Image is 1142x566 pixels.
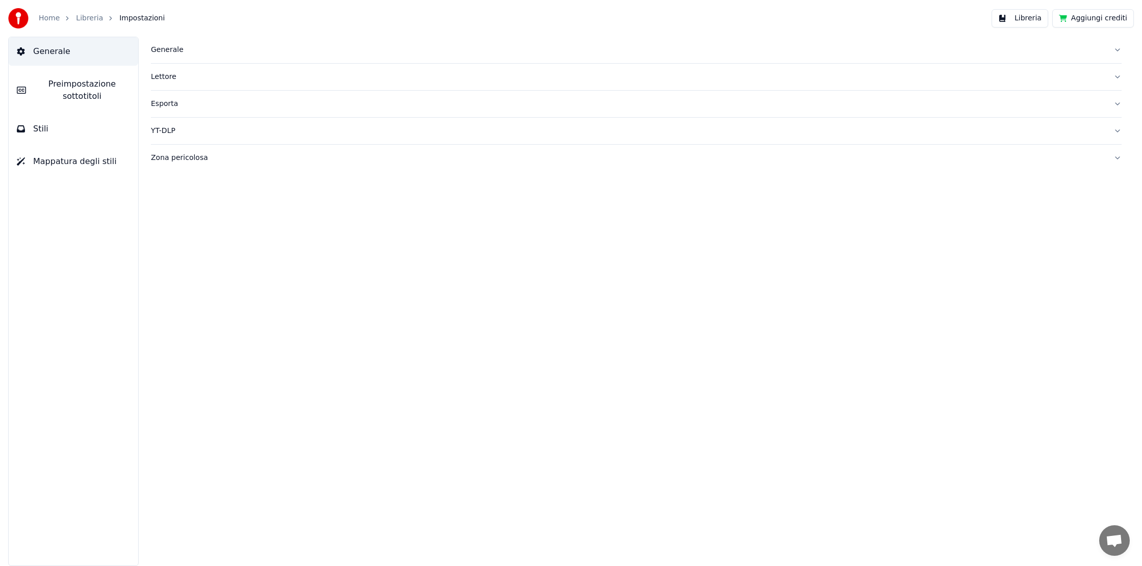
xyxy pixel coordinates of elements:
[151,153,1105,163] div: Zona pericolosa
[151,145,1122,171] button: Zona pericolosa
[9,70,138,111] button: Preimpostazione sottotitoli
[33,123,48,135] span: Stili
[151,72,1105,82] div: Lettore
[33,155,117,168] span: Mappatura degli stili
[76,13,103,23] a: Libreria
[8,8,29,29] img: youka
[151,64,1122,90] button: Lettore
[151,126,1105,136] div: YT-DLP
[9,37,138,66] button: Generale
[9,115,138,143] button: Stili
[39,13,165,23] nav: breadcrumb
[151,91,1122,117] button: Esporta
[119,13,165,23] span: Impostazioni
[33,45,70,58] span: Generale
[39,13,60,23] a: Home
[34,78,130,102] span: Preimpostazione sottotitoli
[151,99,1105,109] div: Esporta
[151,45,1105,55] div: Generale
[1052,9,1134,28] button: Aggiungi crediti
[992,9,1048,28] button: Libreria
[151,37,1122,63] button: Generale
[151,118,1122,144] button: YT-DLP
[1099,525,1130,556] div: Aprire la chat
[9,147,138,176] button: Mappatura degli stili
